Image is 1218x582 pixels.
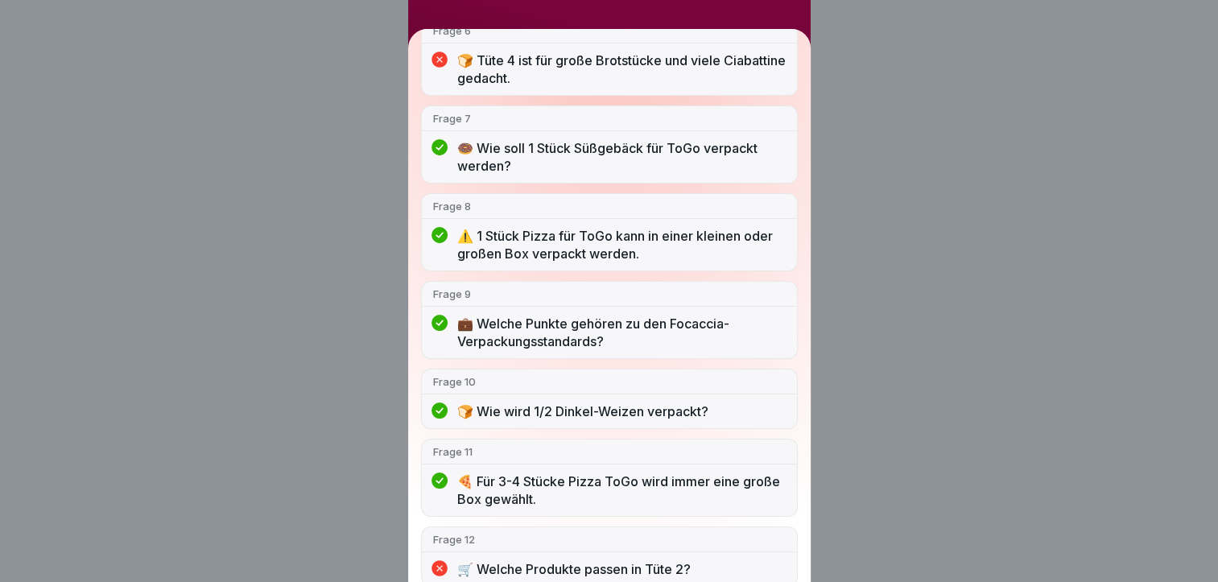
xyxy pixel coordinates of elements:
[457,227,786,262] p: ⚠️ 1 Stück Pizza für ToGo kann in einer kleinen oder großen Box verpackt werden.
[433,23,786,38] p: Frage 6
[433,374,786,389] p: Frage 10
[433,444,786,459] p: Frage 11
[433,199,786,213] p: Frage 8
[457,560,786,578] p: 🛒 Welche Produkte passen in Tüte 2?
[457,315,786,350] p: 💼 Welche Punkte gehören zu den Focaccia-Verpackungsstandards?
[457,139,786,175] p: 🍩 Wie soll 1 Stück Süßgebäck für ToGo verpackt werden?
[457,402,786,420] p: 🍞 Wie wird 1/2 Dinkel-Weizen verpackt?
[433,532,786,547] p: Frage 12
[433,111,786,126] p: Frage 7
[433,287,786,301] p: Frage 9
[457,473,786,508] p: 🍕 Für 3-4 Stücke Pizza ToGo wird immer eine große Box gewählt.
[457,52,786,87] p: 🍞 Tüte 4 ist für große Brotstücke und viele Ciabattine gedacht.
